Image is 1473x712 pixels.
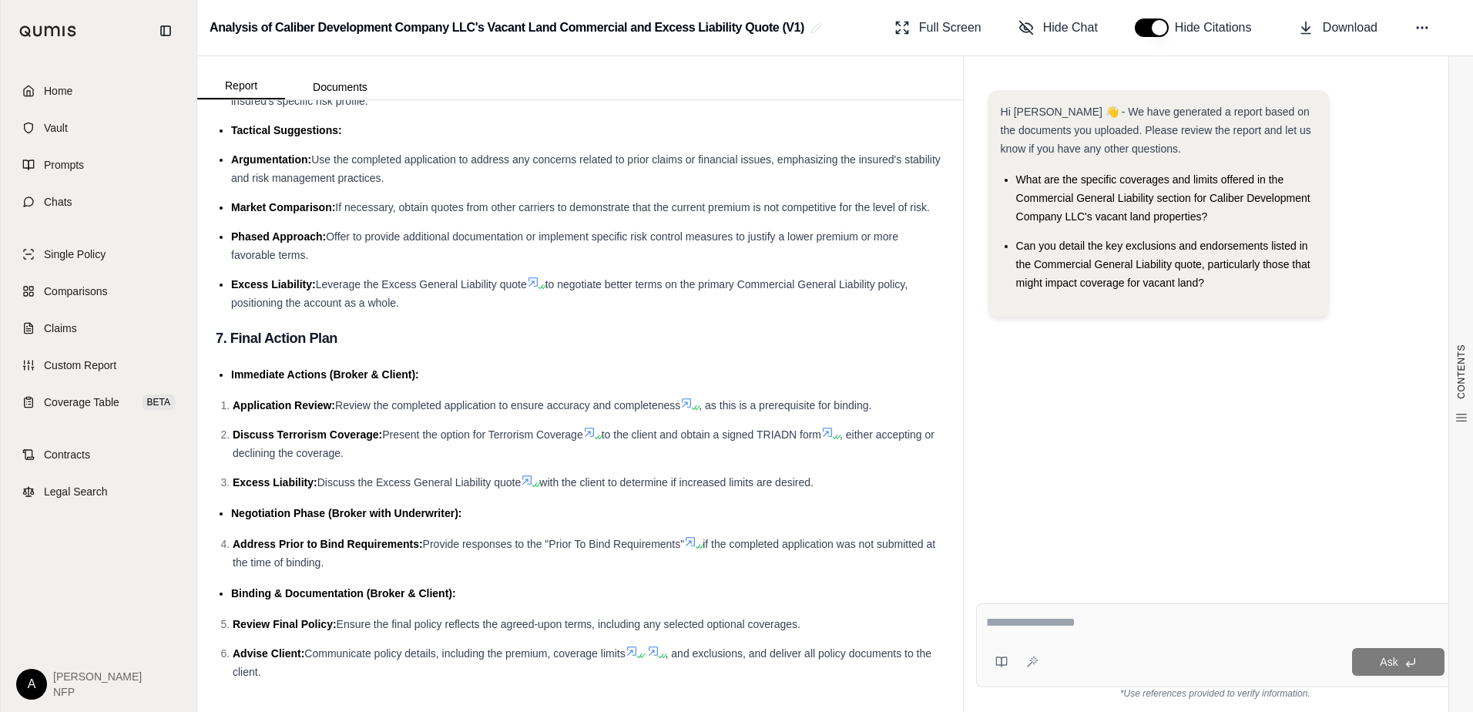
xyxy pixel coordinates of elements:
[1292,12,1384,43] button: Download
[210,14,804,42] h2: Analysis of Caliber Development Company LLC's Vacant Land Commercial and Excess Liability Quote (V1)
[10,348,187,382] a: Custom Report
[53,669,142,684] span: [PERSON_NAME]
[10,185,187,219] a: Chats
[10,111,187,145] a: Vault
[316,278,527,291] span: Leverage the Excess General Liability quote
[233,538,935,569] span: if the completed application was not submitted at the time of binding.
[231,368,419,381] span: Immediate Actions (Broker & Client):
[602,428,821,441] span: to the client and obtain a signed TRIADN form
[423,538,685,550] span: Provide responses to the "Prior To Bind Requirements"
[233,476,317,489] span: Excess Liability:
[44,194,72,210] span: Chats
[153,18,178,43] button: Collapse sidebar
[10,385,187,419] a: Coverage TableBETA
[976,687,1455,700] div: *Use references provided to verify information.
[1175,18,1261,37] span: Hide Citations
[233,647,304,660] span: Advise Client:
[44,395,119,410] span: Coverage Table
[1001,106,1311,155] span: Hi [PERSON_NAME] 👋 - We have generated a report based on the documents you uploaded. Please revie...
[335,399,680,411] span: Review the completed application to ensure accuracy and completeness
[44,157,84,173] span: Prompts
[53,684,142,700] span: NFP
[44,83,72,99] span: Home
[233,428,382,441] span: Discuss Terrorism Coverage:
[216,324,945,352] h3: 7. Final Action Plan
[1323,18,1377,37] span: Download
[10,237,187,271] a: Single Policy
[335,201,930,213] span: If necessary, obtain quotes from other carriers to demonstrate that the current premium is not co...
[44,484,108,499] span: Legal Search
[19,25,77,37] img: Qumis Logo
[1380,656,1398,668] span: Ask
[888,12,988,43] button: Full Screen
[317,476,522,489] span: Discuss the Excess General Liability quote
[231,507,461,519] span: Negotiation Phase (Broker with Underwriter):
[1016,240,1310,289] span: Can you detail the key exclusions and endorsements listed in the Commercial General Liability quo...
[231,153,311,166] span: Argumentation:
[231,124,342,136] span: Tactical Suggestions:
[233,538,423,550] span: Address Prior to Bind Requirements:
[1012,12,1104,43] button: Hide Chat
[44,321,77,336] span: Claims
[44,120,68,136] span: Vault
[539,476,814,489] span: with the client to determine if increased limits are desired.
[143,395,175,410] span: BETA
[10,148,187,182] a: Prompts
[233,428,934,459] span: , either accepting or declining the coverage.
[1352,648,1444,676] button: Ask
[231,278,908,309] span: to negotiate better terms on the primary Commercial General Liability policy, positioning the acc...
[1016,173,1310,223] span: What are the specific coverages and limits offered in the Commercial General Liability section fo...
[233,647,931,678] span: , and exclusions, and deliver all policy documents to the client.
[10,274,187,308] a: Comparisons
[231,278,316,291] span: Excess Liability:
[44,247,106,262] span: Single Policy
[44,358,116,373] span: Custom Report
[44,284,107,299] span: Comparisons
[231,230,326,243] span: Phased Approach:
[231,153,941,184] span: Use the completed application to address any concerns related to prior claims or financial issues...
[44,447,90,462] span: Contracts
[10,311,187,345] a: Claims
[197,73,285,99] button: Report
[233,618,337,630] span: Review Final Policy:
[1043,18,1098,37] span: Hide Chat
[16,669,47,700] div: A
[10,74,187,108] a: Home
[231,587,456,599] span: Binding & Documentation (Broker & Client):
[285,75,395,99] button: Documents
[337,618,800,630] span: Ensure the final policy reflects the agreed-upon terms, including any selected optional coverages.
[10,475,187,509] a: Legal Search
[231,201,335,213] span: Market Comparison:
[1455,344,1468,399] span: CONTENTS
[231,230,898,261] span: Offer to provide additional documentation or implement specific risk control measures to justify ...
[304,647,625,660] span: Communicate policy details, including the premium, coverage limits
[10,438,187,472] a: Contracts
[233,399,335,411] span: Application Review:
[919,18,981,37] span: Full Screen
[699,399,871,411] span: , as this is a prerequisite for binding.
[382,428,582,441] span: Present the option for Terrorism Coverage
